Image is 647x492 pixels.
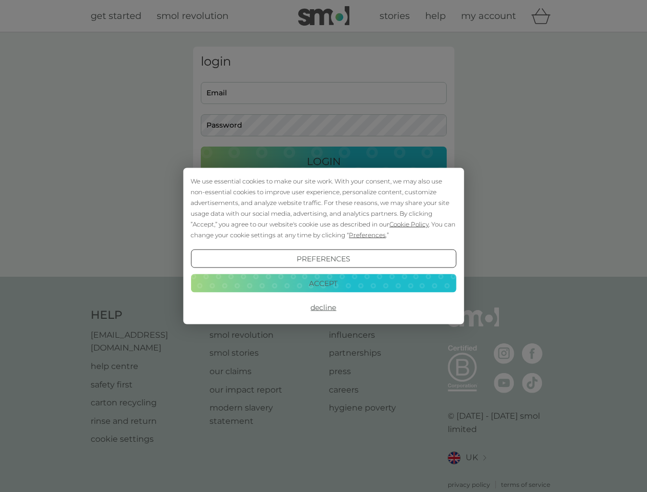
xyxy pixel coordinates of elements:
[191,298,456,317] button: Decline
[389,220,429,228] span: Cookie Policy
[191,274,456,292] button: Accept
[183,168,464,324] div: Cookie Consent Prompt
[191,250,456,268] button: Preferences
[191,176,456,240] div: We use essential cookies to make our site work. With your consent, we may also use non-essential ...
[349,231,386,239] span: Preferences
